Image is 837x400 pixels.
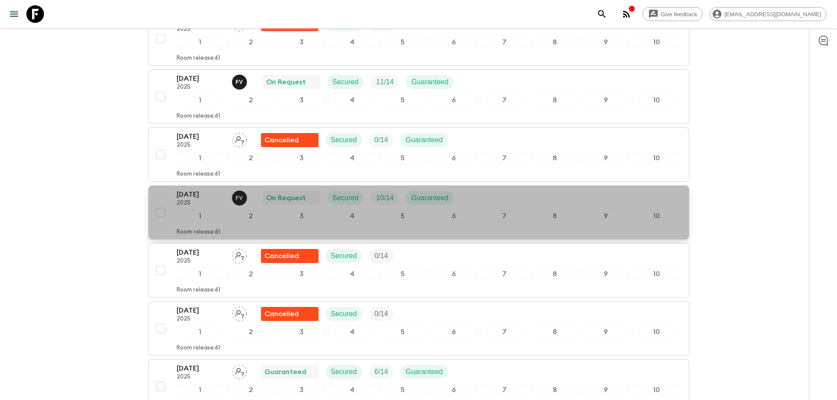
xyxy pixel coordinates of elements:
[481,326,528,338] div: 7
[265,135,299,145] p: Cancelled
[369,133,393,147] div: Trip Fill
[582,36,629,48] div: 9
[266,77,306,87] p: On Request
[227,384,274,396] div: 2
[278,384,325,396] div: 3
[278,268,325,280] div: 3
[232,77,249,84] span: Francisco Valero
[411,77,449,87] p: Guaranteed
[236,195,243,202] p: F V
[329,36,376,48] div: 4
[430,210,477,222] div: 6
[278,152,325,164] div: 3
[531,152,578,164] div: 8
[379,210,426,222] div: 5
[633,94,680,106] div: 10
[582,152,629,164] div: 9
[374,309,388,319] p: 0 / 14
[265,309,299,319] p: Cancelled
[227,268,274,280] div: 2
[177,258,225,265] p: 2025
[5,5,23,23] button: menu
[331,135,357,145] p: Secured
[261,133,319,147] div: Flash Pack cancellation
[369,307,393,321] div: Trip Fill
[531,36,578,48] div: 8
[376,193,394,203] p: 10 / 14
[177,384,224,396] div: 1
[177,152,224,164] div: 1
[148,127,689,182] button: [DATE]2025Assign pack leaderFlash Pack cancellationSecuredTrip FillGuaranteed12345678910Room rele...
[227,326,274,338] div: 2
[656,11,702,18] span: Give feedback
[582,384,629,396] div: 9
[227,152,274,164] div: 2
[582,326,629,338] div: 9
[177,189,225,200] p: [DATE]
[633,268,680,280] div: 10
[633,152,680,164] div: 10
[369,249,393,263] div: Trip Fill
[406,367,443,377] p: Guaranteed
[379,152,426,164] div: 5
[177,247,225,258] p: [DATE]
[232,251,247,258] span: Assign pack leader
[481,94,528,106] div: 7
[236,79,243,86] p: F V
[177,345,220,352] p: Room release: 61
[593,5,611,23] button: search adventures
[379,36,426,48] div: 5
[261,307,319,321] div: Flash Pack cancellation
[177,316,225,323] p: 2025
[148,301,689,356] button: [DATE]2025Assign pack leaderFlash Pack cancellationSecuredTrip Fill12345678910Room release:61
[371,75,399,89] div: Trip Fill
[177,268,224,280] div: 1
[430,326,477,338] div: 6
[148,243,689,298] button: [DATE]2025Assign pack leaderFlash Pack cancellationSecuredTrip Fill12345678910Room release:61
[177,113,220,120] p: Room release: 61
[329,268,376,280] div: 4
[327,75,364,89] div: Secured
[374,135,388,145] p: 0 / 14
[371,191,399,205] div: Trip Fill
[177,84,225,91] p: 2025
[333,77,359,87] p: Secured
[329,326,376,338] div: 4
[331,309,357,319] p: Secured
[531,326,578,338] div: 8
[278,210,325,222] div: 3
[379,326,426,338] div: 5
[481,36,528,48] div: 7
[582,94,629,106] div: 9
[232,135,247,142] span: Assign pack leader
[177,374,225,381] p: 2025
[148,69,689,124] button: [DATE]2025Francisco ValeroOn RequestSecuredTrip FillGuaranteed12345678910Room release:61
[177,171,220,178] p: Room release: 61
[232,309,247,316] span: Assign pack leader
[531,268,578,280] div: 8
[265,251,299,261] p: Cancelled
[582,210,629,222] div: 9
[633,36,680,48] div: 10
[232,75,249,90] button: FV
[481,384,528,396] div: 7
[177,287,220,294] p: Room release: 61
[369,365,393,379] div: Trip Fill
[430,152,477,164] div: 6
[177,210,224,222] div: 1
[177,363,225,374] p: [DATE]
[177,200,225,207] p: 2025
[177,94,224,106] div: 1
[379,268,426,280] div: 5
[278,36,325,48] div: 3
[333,193,359,203] p: Secured
[227,36,274,48] div: 2
[481,268,528,280] div: 7
[430,384,477,396] div: 6
[177,229,220,236] p: Room release: 61
[177,131,225,142] p: [DATE]
[406,135,443,145] p: Guaranteed
[481,210,528,222] div: 7
[376,77,394,87] p: 11 / 14
[331,367,357,377] p: Secured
